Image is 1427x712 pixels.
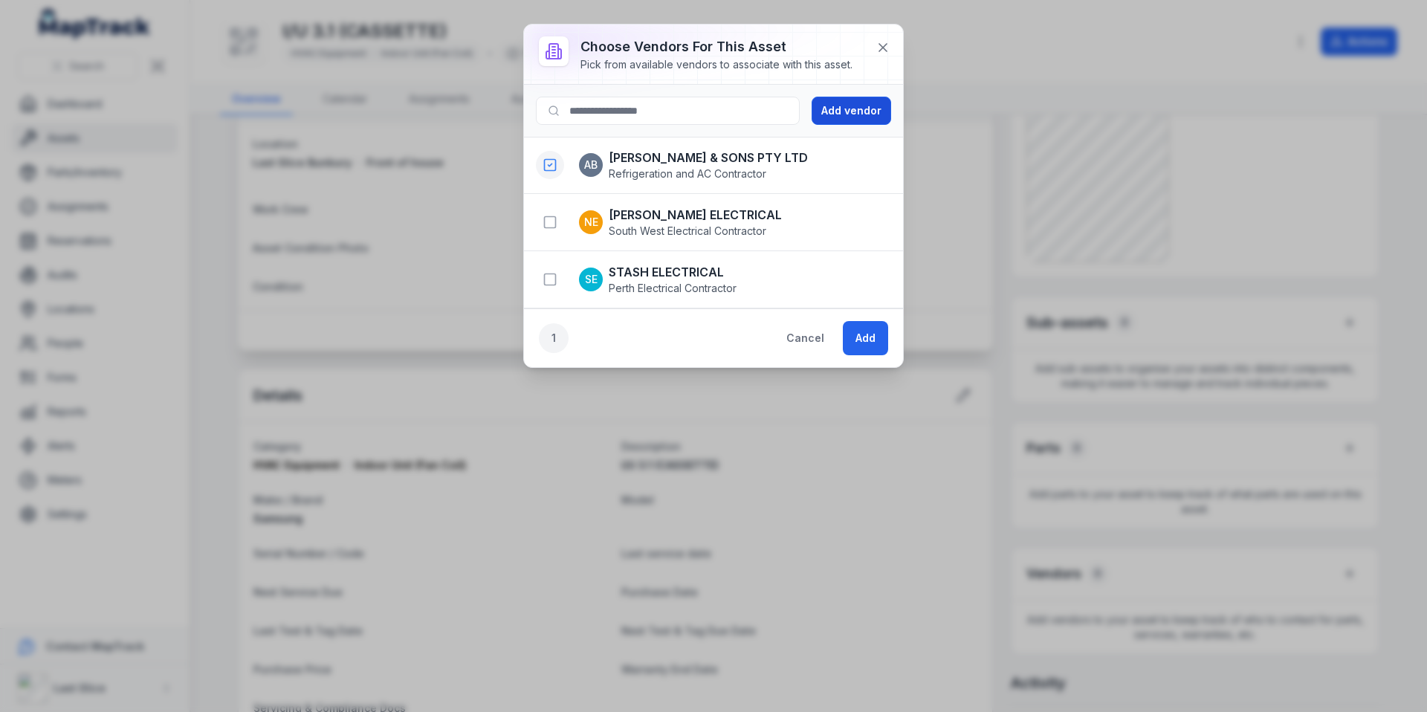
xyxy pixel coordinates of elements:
button: Cancel [774,321,837,355]
span: Refrigeration and AC Contractor [609,166,808,181]
h3: Choose vendors for this asset [580,36,852,57]
button: Add vendor [812,97,891,125]
button: Add [843,321,888,355]
strong: [PERSON_NAME] ELECTRICAL [609,206,782,224]
div: Pick from available vendors to associate with this asset. [580,57,852,72]
span: Perth Electrical Contractor [609,281,737,296]
span: AB [584,158,598,172]
span: South West Electrical Contractor [609,224,782,239]
span: NE [584,215,598,230]
strong: [PERSON_NAME] & SONS PTY LTD [609,149,808,166]
strong: STASH ELECTRICAL [609,263,737,281]
span: SE [585,272,598,287]
div: 1 [539,323,569,353]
